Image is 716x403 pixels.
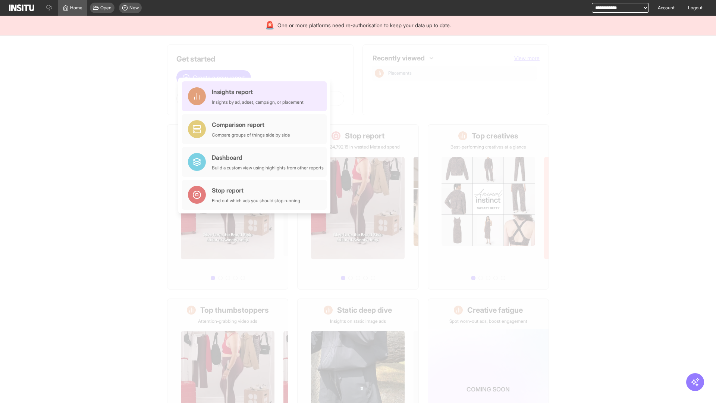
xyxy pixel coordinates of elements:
span: One or more platforms need re-authorisation to keep your data up to date. [277,22,451,29]
div: Comparison report [212,120,290,129]
div: Build a custom view using highlights from other reports [212,165,324,171]
div: Find out which ads you should stop running [212,198,300,204]
div: Compare groups of things side by side [212,132,290,138]
span: Open [100,5,112,11]
div: Dashboard [212,153,324,162]
img: Logo [9,4,34,11]
div: Insights by ad, adset, campaign, or placement [212,99,304,105]
div: 🚨 [265,20,274,31]
div: Insights report [212,87,304,96]
span: Home [70,5,82,11]
div: Stop report [212,186,300,195]
span: New [129,5,139,11]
